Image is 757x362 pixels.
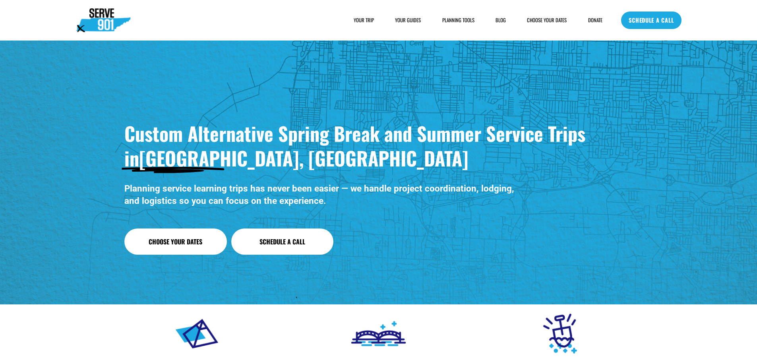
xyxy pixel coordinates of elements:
a: Choose Your Dates [124,228,227,255]
img: Serve901 [76,8,131,32]
strong: Planning service learning trips has never been easier — we handle project coordination, lodging, ... [124,183,517,206]
strong: Custom Alternative Spring Break and Summer Service Trips in [124,119,590,172]
strong: [GEOGRAPHIC_DATA], [GEOGRAPHIC_DATA] [139,144,469,172]
a: DONATE [588,16,602,24]
span: PLANNING TOOLS [442,17,474,24]
a: BLOG [496,16,506,24]
a: CHOOSE YOUR DATES [527,16,567,24]
a: folder dropdown [442,16,474,24]
a: YOUR GUIDES [395,16,421,24]
a: SCHEDULE A CALL [621,12,681,29]
span: YOUR TRIP [354,17,374,24]
a: folder dropdown [354,16,374,24]
a: Schedule a Call [231,228,334,255]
